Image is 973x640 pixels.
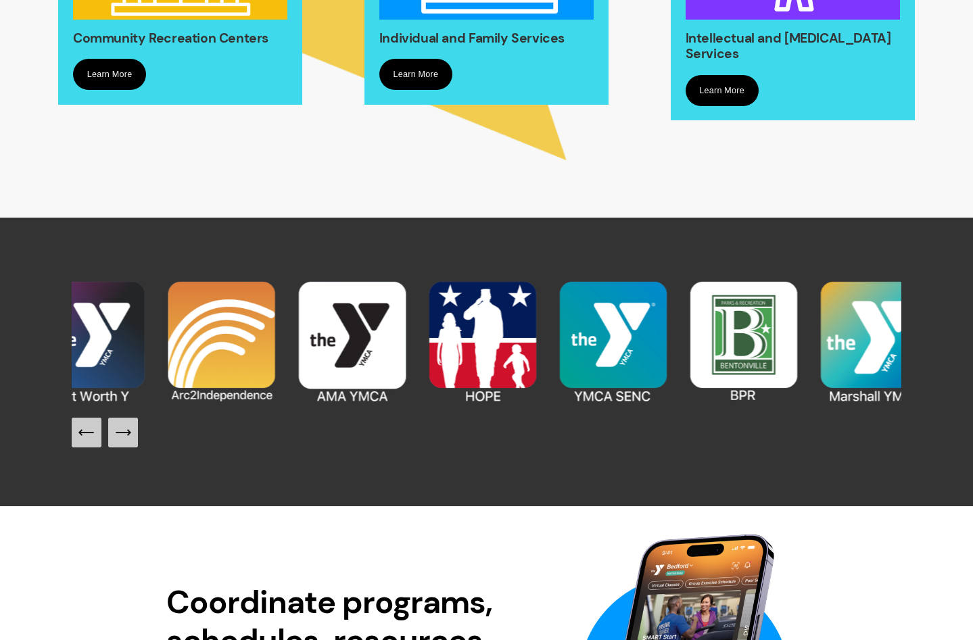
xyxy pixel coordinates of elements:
img: Arc2Independence (1).png [156,276,287,407]
img: Bentonville CC.png [678,276,809,407]
button: Previous Slide [72,418,101,447]
a: Learn More [686,75,759,106]
button: Next Slide [108,418,138,447]
img: HOPE.png [417,276,548,407]
h2: Individual and Family Services [379,30,594,46]
img: Fort Worth Y (1).png [26,276,156,407]
img: AMA YMCA.png [287,276,417,407]
img: YMCA SENC (1).png [548,276,678,407]
a: Learn More [379,59,452,90]
h2: Intellectual and [MEDICAL_DATA] Services [686,30,901,62]
a: Learn More [73,59,146,90]
img: Marshall YMCA (1).png [809,276,939,407]
h2: Community Recreation Centers [73,30,288,46]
